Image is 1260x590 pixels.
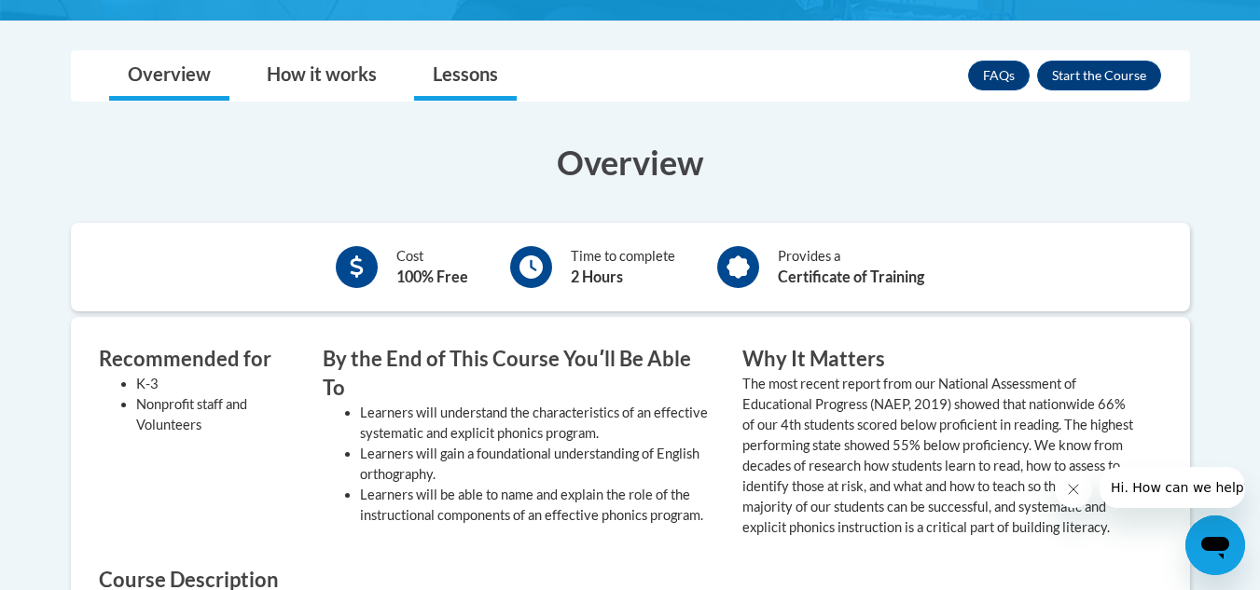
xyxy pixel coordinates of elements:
h3: Why It Matters [742,345,1134,374]
b: Certificate of Training [778,268,924,285]
a: Overview [109,51,229,101]
div: Cost [396,246,468,288]
div: Time to complete [571,246,675,288]
span: Hi. How can we help? [11,13,151,28]
h3: Recommended for [99,345,295,374]
a: Lessons [414,51,517,101]
iframe: Message from company [1100,467,1245,508]
iframe: Close message [1055,471,1092,508]
h3: Overview [71,139,1190,185]
value: The most recent report from our National Assessment of Educational Progress (NAEP, 2019) showed t... [742,376,1133,535]
iframe: Button to launch messaging window [1185,515,1245,575]
a: FAQs [968,61,1030,90]
a: How it works [248,51,395,101]
li: Learners will gain a foundational understanding of English orthography. [360,444,714,485]
li: Learners will understand the characteristics of an effective systematic and explicit phonics prog... [360,403,714,444]
li: Learners will be able to name and explain the role of the instructional components of an effectiv... [360,485,714,526]
b: 2 Hours [571,268,623,285]
b: 100% Free [396,268,468,285]
li: K-3 [136,374,295,394]
li: Nonprofit staff and Volunteers [136,394,295,435]
button: Enroll [1037,61,1161,90]
div: Provides a [778,246,924,288]
h3: By the End of This Course Youʹll Be Able To [323,345,714,403]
